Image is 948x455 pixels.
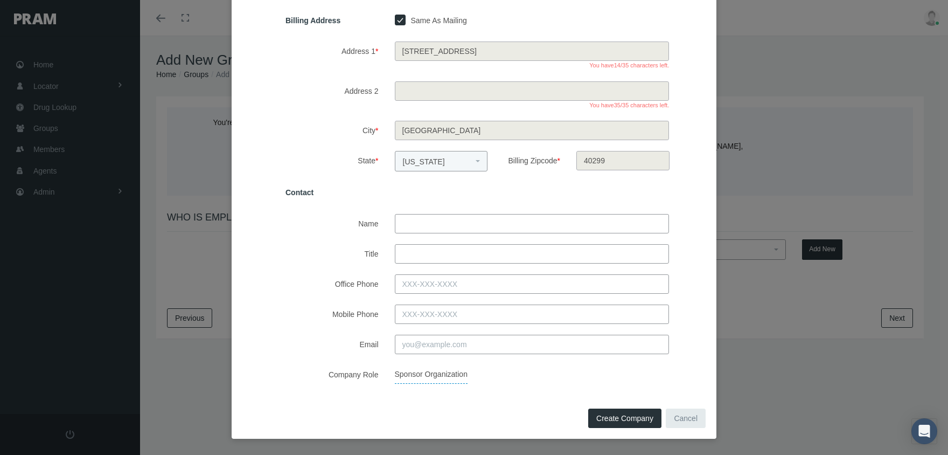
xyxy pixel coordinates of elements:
[277,151,387,171] label: State
[277,214,387,233] label: Name
[403,155,473,169] span: Kentucky
[614,62,621,68] span: 14
[395,305,670,324] input: XXX-XXX-XXXX
[588,409,661,428] button: Create Company
[277,16,387,25] h5: Billing Address
[277,365,387,384] label: Company Role
[406,15,467,26] label: Same As Mailing
[277,244,387,264] label: Title
[596,414,653,423] span: Create Company
[395,274,670,294] input: XXX-XXX-XXXX
[589,101,669,110] p: You have /35 characters left.
[277,305,387,324] label: Mobile Phone
[589,61,669,70] p: You have /35 characters left.
[277,81,387,110] label: Address 2
[277,188,387,197] h5: Contact
[395,365,468,384] span: Sponsor Organization
[666,409,706,428] button: Cancel
[395,335,670,354] input: you@example.com
[277,42,387,70] label: Address 1
[277,274,387,294] label: Office Phone
[911,418,937,444] div: Open Intercom Messenger
[277,335,387,354] label: Email
[614,102,621,108] span: 35
[277,121,387,140] label: City
[395,151,488,171] span: Kentucky
[496,151,568,171] label: Billing Zipcode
